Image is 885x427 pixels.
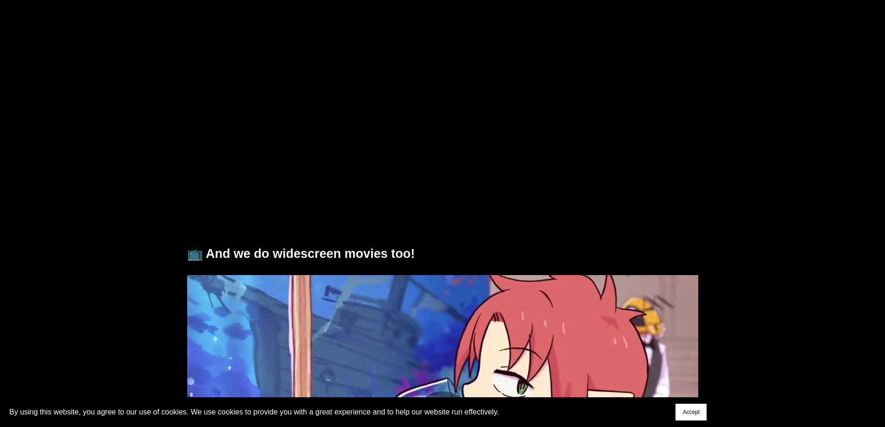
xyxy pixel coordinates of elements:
span: Accept [682,409,700,415]
p: By using this website, you agree to our use of cookies. We use cookies to provide you with a grea... [9,406,499,418]
button: Accept [675,404,707,420]
h1: 📺 And we do widescreen movies too! [187,246,698,262]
